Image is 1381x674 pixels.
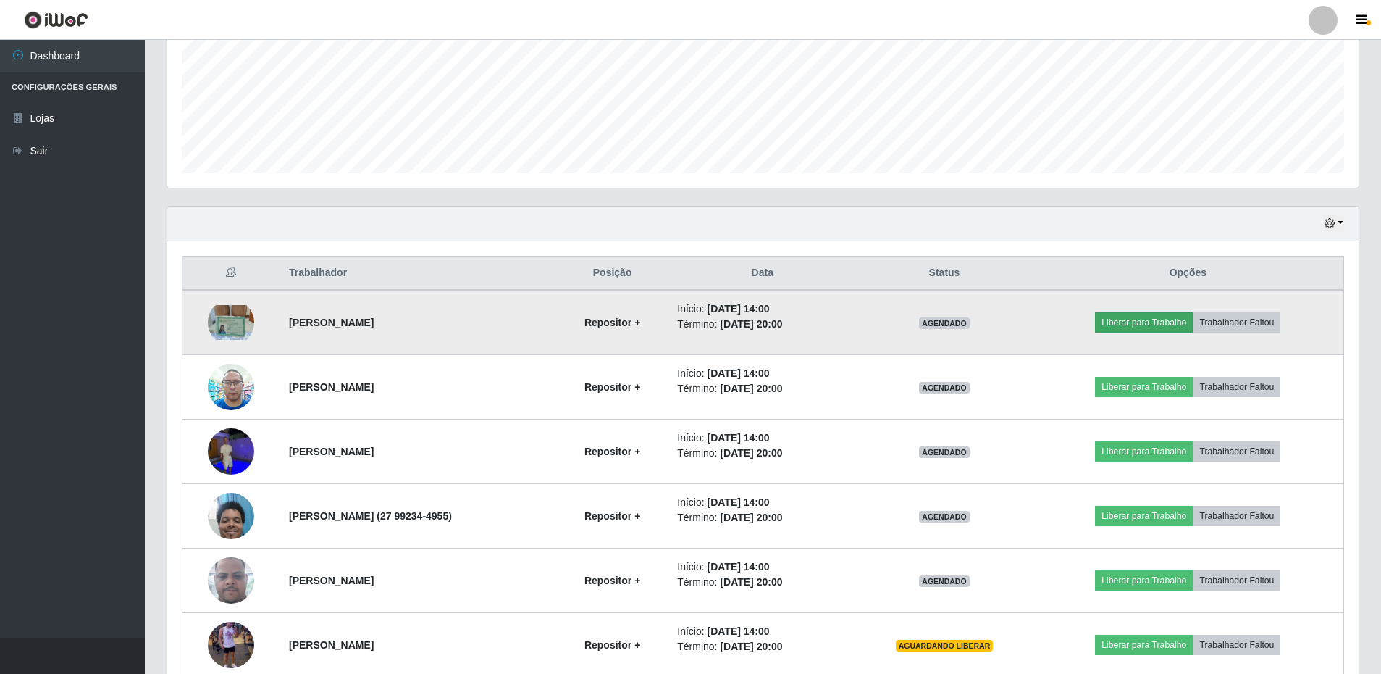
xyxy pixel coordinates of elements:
time: [DATE] 14:00 [708,303,770,315]
time: [DATE] 14:00 [708,432,770,444]
th: Opções [1033,257,1344,291]
li: Término: [677,575,847,590]
strong: Repositor + [584,381,640,393]
li: Início: [677,430,847,446]
button: Liberar para Trabalho [1095,441,1193,462]
button: Trabalhador Faltou [1193,506,1280,526]
strong: [PERSON_NAME] (27 99234-4955) [289,510,452,522]
span: AGENDADO [919,317,970,329]
button: Trabalhador Faltou [1193,312,1280,333]
button: Trabalhador Faltou [1193,570,1280,591]
time: [DATE] 20:00 [720,318,782,330]
img: 1754318769474.jpeg [208,420,254,482]
li: Término: [677,510,847,525]
strong: Repositor + [584,575,640,586]
img: 1753733512120.jpeg [208,485,254,546]
time: [DATE] 20:00 [720,576,782,588]
button: Trabalhador Faltou [1193,377,1280,397]
time: [DATE] 14:00 [708,561,770,573]
button: Liberar para Trabalho [1095,635,1193,655]
span: AGENDADO [919,446,970,458]
strong: [PERSON_NAME] [289,446,374,457]
button: Liberar para Trabalho [1095,377,1193,397]
strong: Repositor + [584,446,640,457]
strong: [PERSON_NAME] [289,575,374,586]
strong: [PERSON_NAME] [289,317,374,328]
strong: [PERSON_NAME] [289,381,374,393]
time: [DATE] 20:00 [720,512,782,523]
li: Término: [677,446,847,461]
span: AGENDADO [919,382,970,394]
th: Posição [556,257,668,291]
span: AGUARDANDO LIBERAR [896,640,994,652]
li: Término: [677,639,847,654]
th: Status [856,257,1032,291]
th: Data [668,257,856,291]
img: CoreUI Logo [24,11,88,29]
strong: Repositor + [584,510,640,522]
strong: [PERSON_NAME] [289,639,374,651]
li: Término: [677,317,847,332]
time: [DATE] 20:00 [720,447,782,459]
li: Início: [677,559,847,575]
time: [DATE] 20:00 [720,383,782,394]
button: Liberar para Trabalho [1095,570,1193,591]
time: [DATE] 14:00 [708,625,770,637]
time: [DATE] 14:00 [708,496,770,508]
span: AGENDADO [919,511,970,523]
img: 1752013122469.jpeg [208,305,254,340]
img: 1754928173692.jpeg [208,529,254,632]
button: Liberar para Trabalho [1095,312,1193,333]
li: Término: [677,381,847,396]
li: Início: [677,366,847,381]
li: Início: [677,301,847,317]
th: Trabalhador [280,257,556,291]
button: Trabalhador Faltou [1193,441,1280,462]
li: Início: [677,624,847,639]
span: AGENDADO [919,575,970,587]
button: Liberar para Trabalho [1095,506,1193,526]
li: Início: [677,495,847,510]
strong: Repositor + [584,317,640,328]
button: Trabalhador Faltou [1193,635,1280,655]
strong: Repositor + [584,639,640,651]
img: 1752581943955.jpeg [208,356,254,417]
time: [DATE] 14:00 [708,367,770,379]
time: [DATE] 20:00 [720,641,782,652]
